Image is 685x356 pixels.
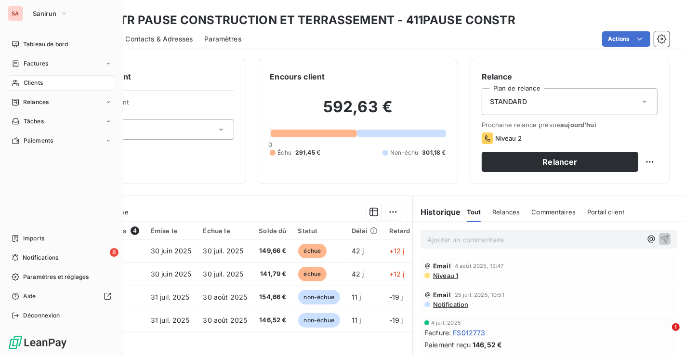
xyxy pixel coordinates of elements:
span: aujourd’hui [560,121,596,129]
span: Imports [23,234,44,243]
span: Non-échu [390,148,418,157]
span: 301,18 € [422,148,446,157]
span: Portail client [587,208,624,216]
span: Relances [492,208,520,216]
span: 11 j [352,293,361,301]
span: 4 [131,226,139,235]
span: Tâches [24,117,44,126]
h6: Encours client [270,71,325,82]
span: Tout [467,208,481,216]
div: SA [8,6,23,21]
div: Retard [389,227,420,235]
span: -19 j [389,316,403,324]
span: 31 juil. 2025 [151,316,190,324]
span: Niveau 2 [495,134,522,142]
span: Email [433,262,451,270]
span: Paiement reçu [424,340,471,350]
h3: CONSTR PAUSE CONSTRUCTION ET TERRASSEMENT - 411PAUSE CONSTR [85,12,515,29]
h2: 592,63 € [270,97,446,126]
span: Factures [24,59,48,68]
span: 291,45 € [295,148,320,157]
span: 146,52 € [259,316,286,325]
span: FS012773 [453,328,485,338]
span: 42 j [352,247,364,255]
a: Relances [8,94,115,110]
span: Facture : [424,328,451,338]
span: 42 j [352,270,364,278]
button: Relancer [482,152,638,172]
a: Imports [8,231,115,246]
span: 4 août 2025, 13:47 [455,263,504,269]
span: Sanirun [33,10,56,17]
span: 30 août 2025 [203,316,248,324]
span: 30 juil. 2025 [203,247,244,255]
span: STANDARD [490,97,527,106]
span: Niveau 1 [432,272,458,279]
span: Commentaires [531,208,576,216]
a: Aide [8,289,115,304]
span: 149,66 € [259,246,286,256]
span: Clients [24,79,43,87]
div: Statut [298,227,340,235]
h6: Informations client [58,71,234,82]
span: Déconnexion [23,311,60,320]
button: Actions [602,31,650,47]
span: 30 juil. 2025 [203,270,244,278]
span: 8 [110,248,119,257]
a: Tableau de bord [8,37,115,52]
span: échue [298,244,327,258]
span: 146,52 € [473,340,502,350]
span: non-échue [298,313,340,328]
span: +12 j [389,247,405,255]
span: Email [433,291,451,299]
a: Factures [8,56,115,71]
span: -19 j [389,293,403,301]
h6: Relance [482,71,658,82]
span: Contacts & Adresses [125,34,193,44]
span: Propriétés Client [78,98,234,112]
a: Paiements [8,133,115,148]
span: 30 août 2025 [203,293,248,301]
span: 141,79 € [259,269,286,279]
span: Relances [23,98,49,106]
span: Paramètres [204,34,241,44]
span: 154,66 € [259,292,286,302]
div: Délai [352,227,378,235]
a: Paramètres et réglages [8,269,115,285]
span: 30 juin 2025 [151,270,192,278]
iframe: Intercom live chat [652,323,675,346]
div: Émise le [151,227,192,235]
span: 4 juil. 2025 [431,320,461,326]
span: Paiements [24,136,53,145]
span: 11 j [352,316,361,324]
span: 0 [268,141,272,148]
span: 30 juin 2025 [151,247,192,255]
span: +12 j [389,270,405,278]
span: Prochaine relance prévue [482,121,658,129]
span: 1 [672,323,680,331]
span: Paramètres et réglages [23,273,89,281]
span: Notifications [23,253,58,262]
span: Notification [432,301,468,308]
span: 25 juil. 2025, 10:51 [455,292,504,298]
span: non-échue [298,290,340,304]
div: Échue le [203,227,248,235]
a: Tâches [8,114,115,129]
span: Échu [277,148,291,157]
span: Tableau de bord [23,40,68,49]
span: échue [298,267,327,281]
span: 31 juil. 2025 [151,293,190,301]
a: Clients [8,75,115,91]
img: Logo LeanPay [8,335,67,350]
div: Solde dû [259,227,286,235]
span: Aide [23,292,36,301]
h6: Historique [413,206,461,218]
